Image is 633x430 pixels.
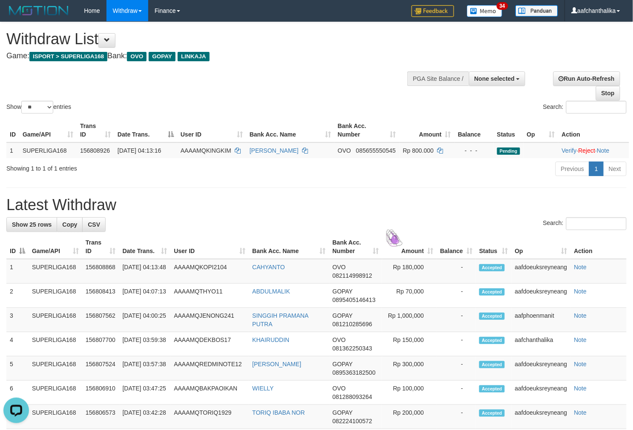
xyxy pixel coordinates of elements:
[512,259,571,284] td: aafdoeuksreyneang
[119,259,171,284] td: [DATE] 04:13:48
[333,296,376,303] span: Copy 0895405146413 to clipboard
[333,336,346,343] span: OVO
[252,264,285,271] a: CAHYANTO
[382,405,437,429] td: Rp 200,000
[334,118,400,142] th: Bank Acc. Number: activate to sort column ascending
[333,385,346,392] span: OVO
[382,284,437,308] td: Rp 70,000
[437,259,476,284] td: -
[29,356,82,381] td: SUPERLIGA168
[578,147,596,154] a: Reject
[333,321,372,327] span: Copy 081210285696 to clipboard
[589,162,604,176] a: 1
[437,308,476,332] td: -
[543,101,627,114] label: Search:
[333,345,372,352] span: Copy 081362250343 to clipboard
[333,369,376,376] span: Copy 0895363182500 to clipboard
[479,361,505,368] span: Accepted
[6,161,257,173] div: Showing 1 to 1 of 1 entries
[119,405,171,429] td: [DATE] 03:42:28
[333,272,372,279] span: Copy 082114998912 to clipboard
[177,118,246,142] th: User ID: activate to sort column ascending
[82,381,119,405] td: 156806910
[597,147,610,154] a: Note
[6,308,29,332] td: 3
[476,235,512,259] th: Status: activate to sort column ascending
[356,147,396,154] span: Copy 085655550545 to clipboard
[178,52,210,61] span: LINKAJA
[250,147,299,154] a: [PERSON_NAME]
[6,332,29,356] td: 4
[437,284,476,308] td: -
[437,235,476,259] th: Balance: activate to sort column ascending
[512,356,571,381] td: aafdoeuksreyneang
[574,312,587,319] a: Note
[82,332,119,356] td: 156807700
[555,162,590,176] a: Previous
[29,405,82,429] td: SUPERLIGA168
[400,118,455,142] th: Amount: activate to sort column ascending
[6,142,19,158] td: 1
[252,385,273,392] a: WIELLY
[574,264,587,271] a: Note
[566,101,627,114] input: Search:
[77,118,114,142] th: Trans ID: activate to sort column ascending
[170,381,249,405] td: AAAAMQBAKPAOIKAN
[29,332,82,356] td: SUPERLIGA168
[479,288,505,296] span: Accepted
[512,308,571,332] td: aafphoenmanit
[497,2,508,10] span: 34
[252,409,305,416] a: TORIQ IBABA NOR
[512,235,571,259] th: Op: activate to sort column ascending
[6,381,29,405] td: 6
[118,147,161,154] span: [DATE] 04:13:16
[29,259,82,284] td: SUPERLIGA168
[515,5,558,17] img: panduan.png
[497,148,520,155] span: Pending
[82,356,119,381] td: 156807524
[127,52,147,61] span: OVO
[494,118,524,142] th: Status
[574,336,587,343] a: Note
[603,162,627,176] a: Next
[82,217,106,232] a: CSV
[6,52,414,60] h4: Game: Bank:
[82,235,119,259] th: Trans ID: activate to sort column ascending
[119,332,171,356] td: [DATE] 03:59:38
[252,336,289,343] a: KHAIRUDDIN
[6,101,71,114] label: Show entries
[574,385,587,392] a: Note
[458,146,490,155] div: - - -
[6,235,29,259] th: ID: activate to sort column descending
[382,381,437,405] td: Rp 100,000
[252,288,290,295] a: ABDULMALIK
[333,361,353,367] span: GOPAY
[170,308,249,332] td: AAAAMQJENONG241
[246,118,334,142] th: Bank Acc. Name: activate to sort column ascending
[329,235,382,259] th: Bank Acc. Number: activate to sort column ascending
[574,409,587,416] a: Note
[382,259,437,284] td: Rp 180,000
[29,308,82,332] td: SUPERLIGA168
[170,284,249,308] td: AAAAMQTHYO11
[6,196,627,214] h1: Latest Withdraw
[170,235,249,259] th: User ID: activate to sort column ascending
[558,142,629,158] td: · ·
[479,264,505,271] span: Accepted
[62,221,77,228] span: Copy
[6,31,414,48] h1: Withdraw List
[249,235,329,259] th: Bank Acc. Name: activate to sort column ascending
[437,405,476,429] td: -
[437,332,476,356] td: -
[170,405,249,429] td: AAAAMQTORIQ1929
[512,284,571,308] td: aafdoeuksreyneang
[467,5,503,17] img: Button%20Memo.svg
[437,356,476,381] td: -
[6,118,19,142] th: ID
[29,284,82,308] td: SUPERLIGA168
[82,308,119,332] td: 156807562
[524,118,558,142] th: Op: activate to sort column ascending
[558,118,629,142] th: Action
[469,71,526,86] button: None selected
[571,235,627,259] th: Action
